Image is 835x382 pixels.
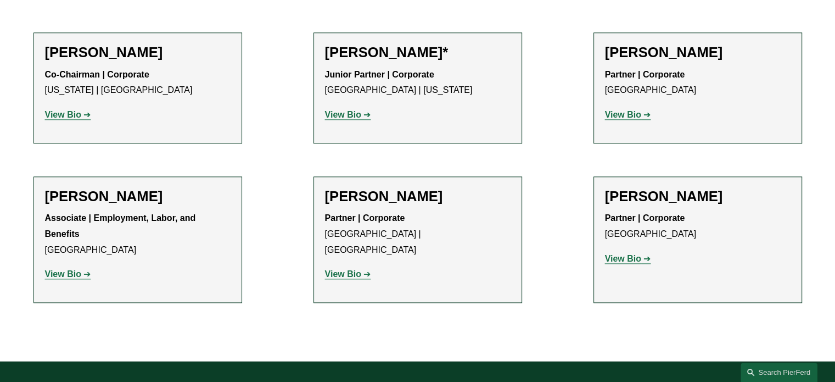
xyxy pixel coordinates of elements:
h2: [PERSON_NAME] [325,188,511,205]
h2: [PERSON_NAME]* [325,44,511,61]
strong: Associate | Employment, Labor, and Benefits [45,213,198,239]
p: [GEOGRAPHIC_DATA] [605,67,791,99]
strong: Partner | Corporate [605,213,685,223]
strong: Junior Partner | Corporate [325,70,434,79]
a: View Bio [45,269,91,279]
a: View Bio [325,269,371,279]
p: [GEOGRAPHIC_DATA] [605,211,791,242]
strong: View Bio [45,269,81,279]
strong: Partner | Corporate [325,213,405,223]
strong: View Bio [605,254,641,263]
a: View Bio [325,110,371,119]
p: [GEOGRAPHIC_DATA] [45,211,231,258]
strong: View Bio [605,110,641,119]
a: View Bio [605,110,651,119]
p: [GEOGRAPHIC_DATA] | [US_STATE] [325,67,511,99]
a: View Bio [605,254,651,263]
strong: Co-Chairman | Corporate [45,70,149,79]
a: Search this site [741,363,817,382]
strong: View Bio [45,110,81,119]
h2: [PERSON_NAME] [605,44,791,61]
p: [US_STATE] | [GEOGRAPHIC_DATA] [45,67,231,99]
strong: Partner | Corporate [605,70,685,79]
h2: [PERSON_NAME] [45,44,231,61]
a: View Bio [45,110,91,119]
h2: [PERSON_NAME] [605,188,791,205]
h2: [PERSON_NAME] [45,188,231,205]
p: [GEOGRAPHIC_DATA] | [GEOGRAPHIC_DATA] [325,211,511,258]
strong: View Bio [325,110,361,119]
strong: View Bio [325,269,361,279]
